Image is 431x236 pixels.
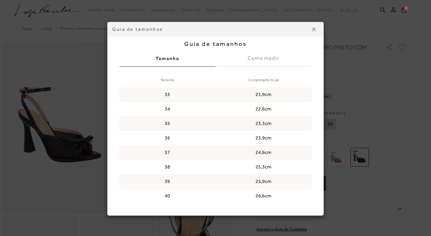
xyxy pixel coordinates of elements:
[119,40,312,47] h2: Guia de tamanhos
[215,88,312,102] td: 21,9cm
[119,189,215,203] td: 40
[119,50,215,67] label: Tamanho
[119,145,215,160] td: 37
[215,174,312,189] td: 25,9cm
[119,102,215,116] td: 34
[312,27,316,31] img: icon-close.png
[215,145,312,160] td: 24,6cm
[215,131,312,145] td: 23,9cm
[215,50,312,67] label: Como medir
[215,160,312,174] td: 25,3cm
[112,26,309,33] div: Guia de tamanhos
[119,160,215,174] td: 38
[215,102,312,116] td: 22,6cm
[119,131,215,145] td: 36
[119,174,215,189] td: 39
[215,116,312,131] td: 23,3cm
[119,116,215,131] td: 35
[119,88,215,102] td: 33
[215,73,312,88] th: Comprimento do pé
[119,73,215,88] th: Tamanho
[215,189,312,203] td: 26,6cm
